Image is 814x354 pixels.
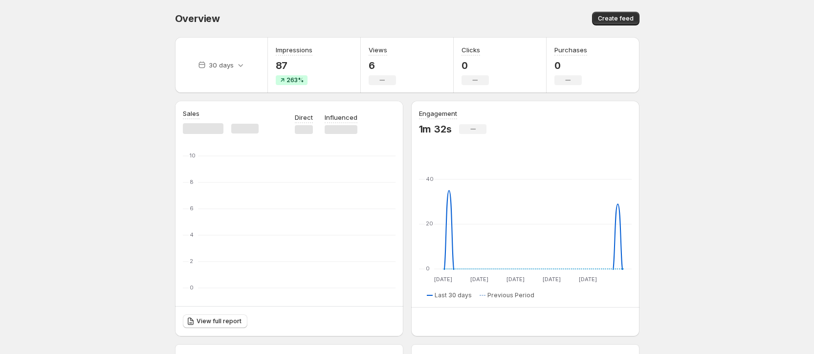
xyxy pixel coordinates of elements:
text: [DATE] [470,276,488,283]
span: Create feed [598,15,634,22]
text: [DATE] [578,276,596,283]
button: Create feed [592,12,639,25]
h3: Views [369,45,387,55]
a: View full report [183,314,247,328]
text: [DATE] [434,276,452,283]
p: 1m 32s [419,123,452,135]
p: 87 [276,60,312,71]
p: 6 [369,60,396,71]
text: 10 [190,152,196,159]
p: 0 [554,60,587,71]
span: Previous Period [487,291,534,299]
text: 0 [190,284,194,291]
p: 30 days [209,60,234,70]
h3: Clicks [462,45,480,55]
text: 20 [426,220,433,227]
text: [DATE] [542,276,560,283]
span: Last 30 days [435,291,472,299]
span: Overview [175,13,220,24]
text: 4 [190,231,194,238]
h3: Engagement [419,109,457,118]
h3: Impressions [276,45,312,55]
p: Influenced [325,112,357,122]
text: 0 [426,265,430,272]
h3: Sales [183,109,199,118]
span: View full report [197,317,242,325]
text: 8 [190,178,194,185]
text: [DATE] [506,276,524,283]
text: 40 [426,176,434,182]
text: 6 [190,205,194,212]
p: Direct [295,112,313,122]
text: 2 [190,258,193,265]
p: 0 [462,60,489,71]
span: 263% [286,76,304,84]
h3: Purchases [554,45,587,55]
